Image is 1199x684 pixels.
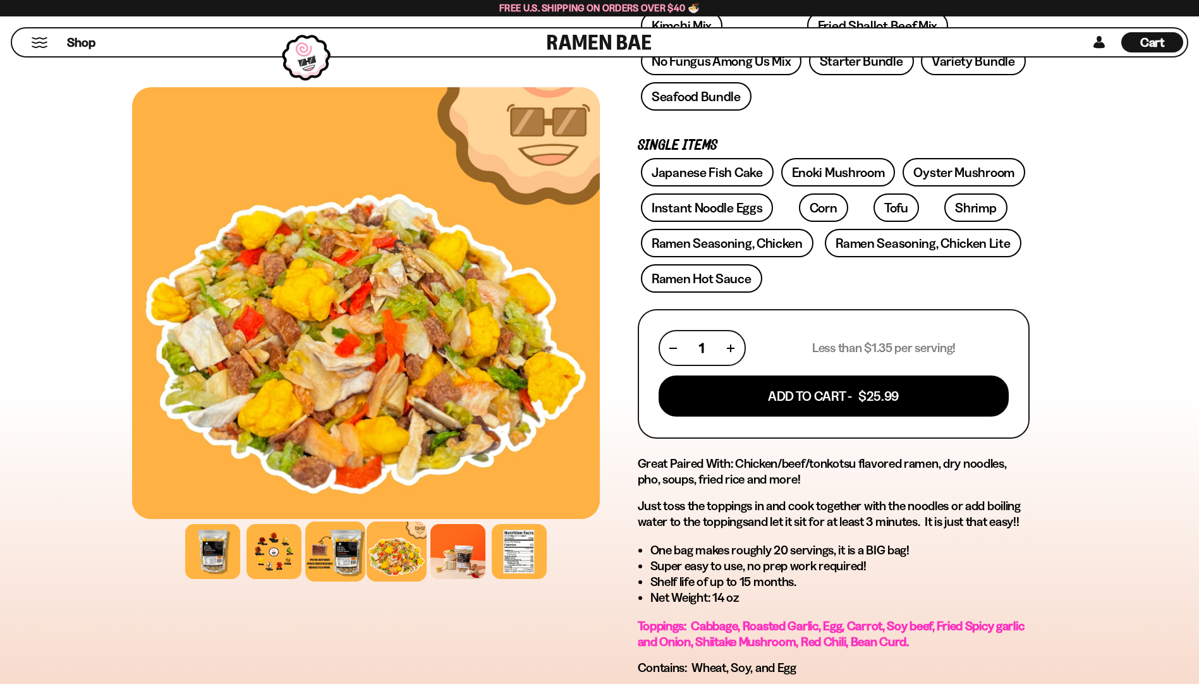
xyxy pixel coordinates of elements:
[499,2,700,14] span: Free U.S. Shipping on Orders over $40 🍜
[641,229,813,257] a: Ramen Seasoning, Chicken
[812,340,956,356] p: Less than $1.35 per serving!
[638,456,1030,487] h2: Great Paired With: Chicken/beef/tonkotsu flavored ramen, dry noodles, pho, soups, fried rice and ...
[659,376,1009,417] button: Add To Cart - $25.99
[781,158,896,186] a: Enoki Mushroom
[31,37,48,48] button: Mobile Menu Trigger
[825,229,1021,257] a: Ramen Seasoning, Chicken Lite
[67,34,95,51] span: Shop
[67,32,95,52] a: Shop
[638,660,796,675] span: Contains: Wheat, Soy, and Egg
[944,193,1007,222] a: Shrimp
[650,542,1030,558] li: One bag makes roughly 20 servings, it is a BIG bag!
[650,558,1030,574] li: Super easy to use, no prep work required!
[641,264,762,293] a: Ramen Hot Sauce
[1121,28,1183,56] div: Cart
[650,574,1030,590] li: Shelf life of up to 15 months.
[873,193,919,222] a: Tofu
[650,590,1030,606] li: Net Weight: 14 oz
[638,140,1030,152] p: Single Items
[641,82,752,111] a: Seafood Bundle
[1140,35,1165,50] span: Cart
[799,193,848,222] a: Corn
[641,158,774,186] a: Japanese Fish Cake
[638,498,1030,530] p: Just and let it sit for at least 3 minutes. It is just that easy!!
[641,193,773,222] a: Instant Noodle Eggs
[638,618,1025,649] span: Toppings: Cabbage, Roasted Garlic, Egg, Carrot, Soy beef, Fried Spicy garlic and Onion, Shiitake ...
[903,158,1025,186] a: Oyster Mushroom
[699,340,704,356] span: 1
[638,498,1021,529] span: toss the toppings in and cook together with the noodles or add boiling water to the toppings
